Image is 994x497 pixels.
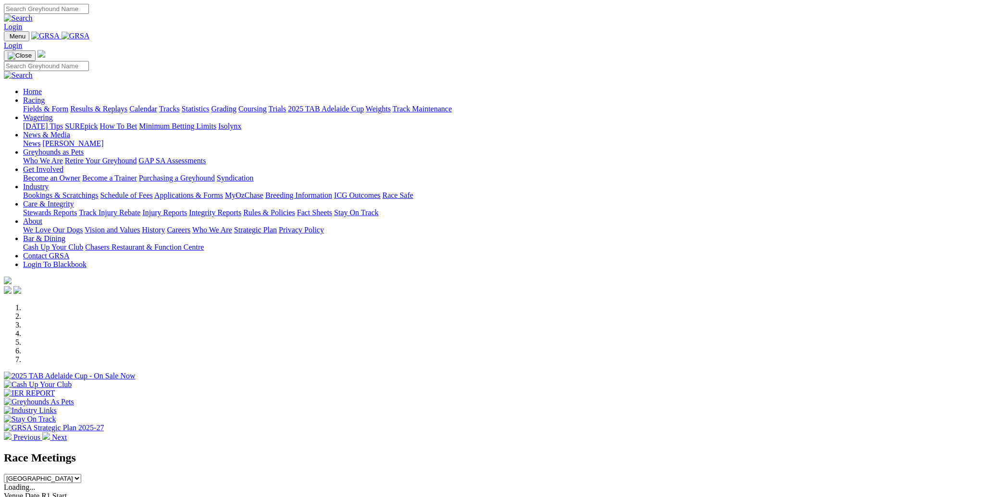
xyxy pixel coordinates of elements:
span: Next [52,433,67,441]
a: Care & Integrity [23,200,74,208]
a: [PERSON_NAME] [42,139,103,147]
img: Industry Links [4,406,57,415]
img: twitter.svg [13,286,21,294]
img: logo-grsa-white.png [37,50,45,58]
a: Login [4,23,22,31]
img: Greyhounds As Pets [4,398,74,406]
a: Get Involved [23,165,63,173]
img: Stay On Track [4,415,56,424]
a: Vision and Values [85,226,140,234]
div: Bar & Dining [23,243,990,252]
a: MyOzChase [225,191,263,199]
img: GRSA Strategic Plan 2025-27 [4,424,104,432]
a: Track Maintenance [393,105,452,113]
a: Purchasing a Greyhound [139,174,215,182]
a: Stay On Track [334,208,378,217]
div: Racing [23,105,990,113]
a: Applications & Forms [154,191,223,199]
div: Care & Integrity [23,208,990,217]
a: Bar & Dining [23,234,65,242]
button: Toggle navigation [4,31,29,41]
a: Integrity Reports [189,208,241,217]
div: Get Involved [23,174,990,182]
span: Menu [10,33,25,40]
a: Results & Replays [70,105,127,113]
a: Who We Are [192,226,232,234]
a: Track Injury Rebate [79,208,140,217]
a: Racing [23,96,45,104]
div: Industry [23,191,990,200]
div: Wagering [23,122,990,131]
img: GRSA [62,32,90,40]
input: Search [4,4,89,14]
a: Calendar [129,105,157,113]
a: SUREpick [65,122,98,130]
div: Greyhounds as Pets [23,157,990,165]
a: Isolynx [218,122,241,130]
a: Rules & Policies [243,208,295,217]
a: How To Bet [100,122,137,130]
input: Search [4,61,89,71]
img: chevron-left-pager-white.svg [4,432,12,440]
a: [DATE] Tips [23,122,63,130]
a: Statistics [182,105,210,113]
a: Previous [4,433,42,441]
a: Grading [211,105,236,113]
img: facebook.svg [4,286,12,294]
a: Coursing [238,105,267,113]
a: News [23,139,40,147]
a: GAP SA Assessments [139,157,206,165]
a: Become an Owner [23,174,80,182]
a: Bookings & Scratchings [23,191,98,199]
a: Careers [167,226,190,234]
a: Fields & Form [23,105,68,113]
div: About [23,226,990,234]
a: Race Safe [382,191,413,199]
a: Greyhounds as Pets [23,148,84,156]
img: Search [4,14,33,23]
a: Fact Sheets [297,208,332,217]
h2: Race Meetings [4,451,990,464]
a: Syndication [217,174,253,182]
span: Previous [13,433,40,441]
a: News & Media [23,131,70,139]
a: Chasers Restaurant & Function Centre [85,243,204,251]
a: Login [4,41,22,49]
a: Who We Are [23,157,63,165]
img: Cash Up Your Club [4,380,72,389]
a: Privacy Policy [279,226,324,234]
a: We Love Our Dogs [23,226,83,234]
a: Cash Up Your Club [23,243,83,251]
a: Strategic Plan [234,226,277,234]
img: Search [4,71,33,80]
a: Contact GRSA [23,252,69,260]
a: Home [23,87,42,96]
a: Retire Your Greyhound [65,157,137,165]
img: IER REPORT [4,389,55,398]
div: News & Media [23,139,990,148]
a: Next [42,433,67,441]
a: Wagering [23,113,53,121]
a: About [23,217,42,225]
img: Close [8,52,32,60]
a: Login To Blackbook [23,260,87,268]
a: Weights [366,105,391,113]
a: ICG Outcomes [334,191,380,199]
a: Tracks [159,105,180,113]
a: Injury Reports [142,208,187,217]
button: Toggle navigation [4,50,36,61]
a: Stewards Reports [23,208,77,217]
a: Breeding Information [265,191,332,199]
a: 2025 TAB Adelaide Cup [288,105,364,113]
a: Schedule of Fees [100,191,152,199]
a: Minimum Betting Limits [139,122,216,130]
a: Become a Trainer [82,174,137,182]
img: logo-grsa-white.png [4,277,12,284]
a: History [142,226,165,234]
img: chevron-right-pager-white.svg [42,432,50,440]
img: 2025 TAB Adelaide Cup - On Sale Now [4,372,136,380]
a: Trials [268,105,286,113]
span: Loading... [4,483,35,491]
img: GRSA [31,32,60,40]
a: Industry [23,182,49,191]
